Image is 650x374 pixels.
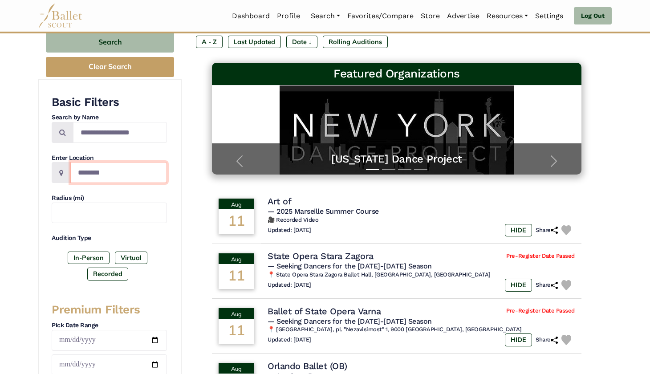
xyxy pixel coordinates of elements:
input: Search by names... [73,122,167,143]
label: In-Person [68,252,110,264]
h6: 📍 [GEOGRAPHIC_DATA], pl. "Nezavisimost" 1, 9000 [GEOGRAPHIC_DATA], [GEOGRAPHIC_DATA] [268,326,575,333]
div: 11 [219,319,254,344]
h6: Updated: [DATE] [268,336,311,344]
h6: Updated: [DATE] [268,281,311,289]
label: HIDE [505,333,532,346]
h6: 📍 State Opera Stara Zagora Ballet Hall, [GEOGRAPHIC_DATA], [GEOGRAPHIC_DATA] [268,271,575,279]
span: — Seeking Dancers for the [DATE]-[DATE] Season [268,317,432,325]
label: HIDE [505,224,532,236]
div: Aug [219,363,254,374]
h6: Share [536,281,558,289]
h6: Share [536,227,558,234]
button: Clear Search [46,57,174,77]
h4: Ballet of State Opera Varna [268,305,381,317]
a: Favorites/Compare [344,7,417,25]
h3: Basic Filters [52,95,167,110]
label: Last Updated [228,36,281,48]
h6: Updated: [DATE] [268,227,311,234]
span: — Seeking Dancers for the [DATE]-[DATE] Season [268,262,432,270]
h4: Radius (mi) [52,194,167,203]
a: Profile [273,7,304,25]
h4: Enter Location [52,154,167,163]
a: Advertise [443,7,483,25]
div: 11 [219,264,254,289]
label: A - Z [196,36,223,48]
button: Slide 3 [398,164,411,175]
button: Slide 1 [366,164,379,175]
div: 11 [219,209,254,234]
h4: Pick Date Range [52,321,167,330]
h4: Art of [268,195,291,207]
h3: Premium Filters [52,302,167,317]
h4: Orlando Ballet (OB) [268,360,347,372]
a: Resources [483,7,532,25]
a: Dashboard [228,7,273,25]
label: Recorded [87,268,128,280]
button: Slide 2 [382,164,395,175]
a: Log Out [574,7,612,25]
a: Store [417,7,443,25]
a: [US_STATE] Dance Project [221,152,573,166]
span: Pre-Register Date Passed [506,252,574,260]
a: Search [307,7,344,25]
div: Aug [219,253,254,264]
label: HIDE [505,279,532,291]
button: Slide 4 [414,164,427,175]
label: Date ↓ [286,36,317,48]
h6: Share [536,336,558,344]
label: Rolling Auditions [323,36,388,48]
h4: Search by Name [52,113,167,122]
label: Virtual [115,252,147,264]
button: Search [46,32,174,53]
a: Settings [532,7,567,25]
h4: State Opera Stara Zagora [268,250,373,262]
div: Aug [219,199,254,209]
div: Aug [219,308,254,319]
input: Location [70,162,167,183]
span: Pre-Register Date Passed [506,307,574,315]
h6: 🎥 Recorded Video [268,216,575,224]
h3: Featured Organizations [219,66,574,81]
span: — 2025 Marseille Summer Course [268,207,379,215]
h4: Audition Type [52,234,167,243]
